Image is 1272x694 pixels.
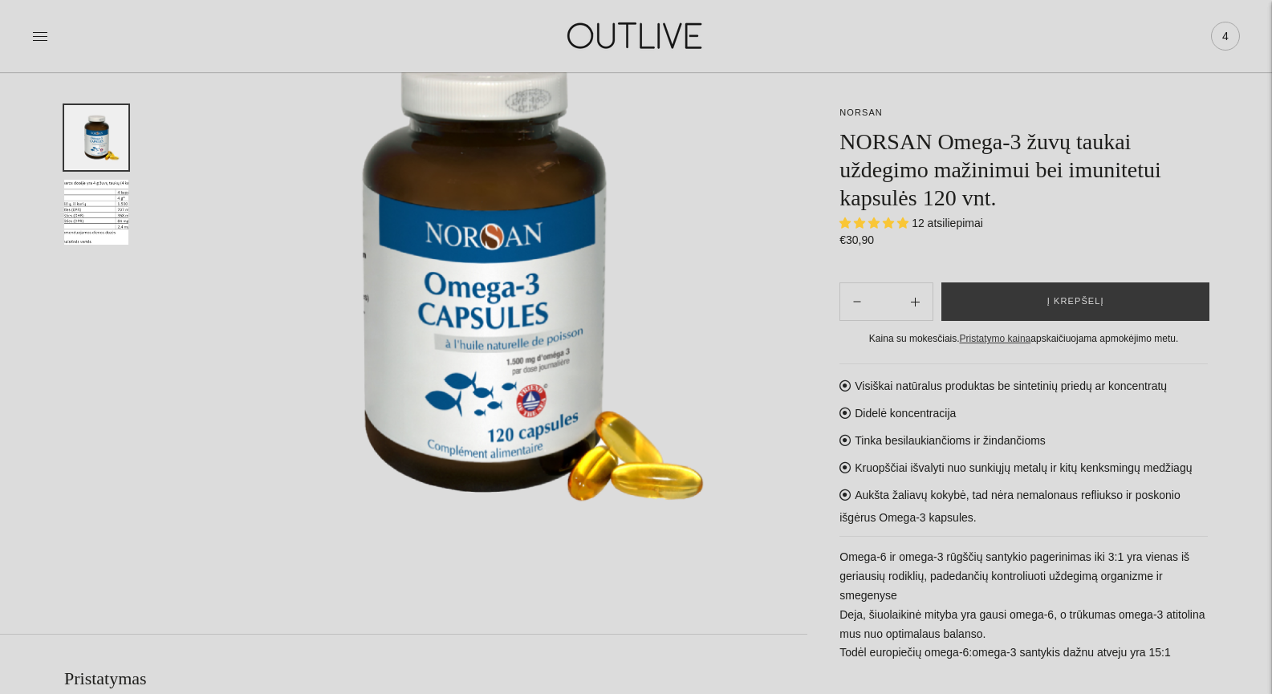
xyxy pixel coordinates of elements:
[64,667,807,691] h2: Pristatymas
[839,233,874,246] span: €30,90
[898,282,933,321] button: Subtract product quantity
[64,105,128,170] button: Translation missing: en.general.accessibility.image_thumbail
[1047,294,1104,310] span: Į krepšelį
[839,548,1208,664] p: Omega-6 ir omega-3 rūgščių santykio pagerinimas iki 3:1 yra vienas iš geriausių rodiklių, padedan...
[874,290,898,314] input: Product quantity
[1214,25,1237,47] span: 4
[1211,18,1240,54] a: 4
[839,331,1208,347] div: Kaina su mokesčiais. apskaičiuojama apmokėjimo metu.
[912,217,983,229] span: 12 atsiliepimai
[941,282,1209,321] button: Į krepšelį
[839,128,1208,212] h1: NORSAN Omega-3 žuvų taukai uždegimo mažinimui bei imunitetui kapsulės 120 vnt.
[839,217,912,229] span: 4.92 stars
[839,108,883,117] a: NORSAN
[64,180,128,245] button: Translation missing: en.general.accessibility.image_thumbail
[960,333,1031,344] a: Pristatymo kaina
[840,282,874,321] button: Add product quantity
[536,8,737,63] img: OUTLIVE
